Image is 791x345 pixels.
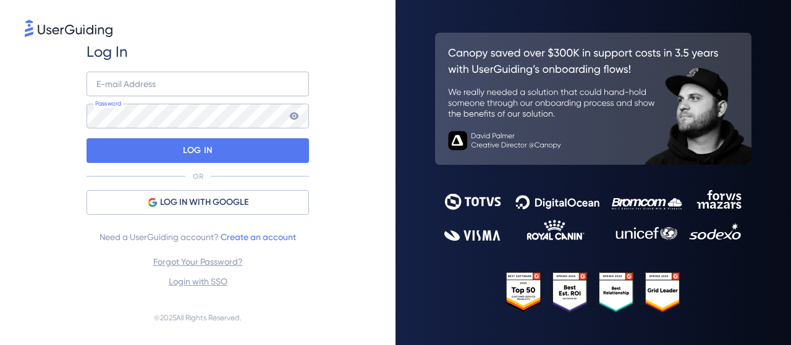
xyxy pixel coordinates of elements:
[87,72,309,96] input: example@company.com
[154,310,242,325] span: © 2025 All Rights Reserved.
[169,276,227,286] a: Login with SSO
[160,195,248,210] span: LOG IN WITH GOOGLE
[506,272,680,312] img: 25303e33045975176eb484905ab012ff.svg
[221,232,296,242] a: Create an account
[193,172,203,181] p: OR
[99,230,296,244] span: Need a UserGuiding account?
[444,190,742,241] img: 9302ce2ac39453076f5bc0f2f2ca889b.svg
[153,257,243,267] a: Forgot Your Password?
[435,33,751,165] img: 26c0aa7c25a843aed4baddd2b5e0fa68.svg
[183,141,212,160] p: LOG IN
[25,20,112,37] img: 8faab4ba6bc7696a72372aa768b0286c.svg
[87,42,128,62] span: Log In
